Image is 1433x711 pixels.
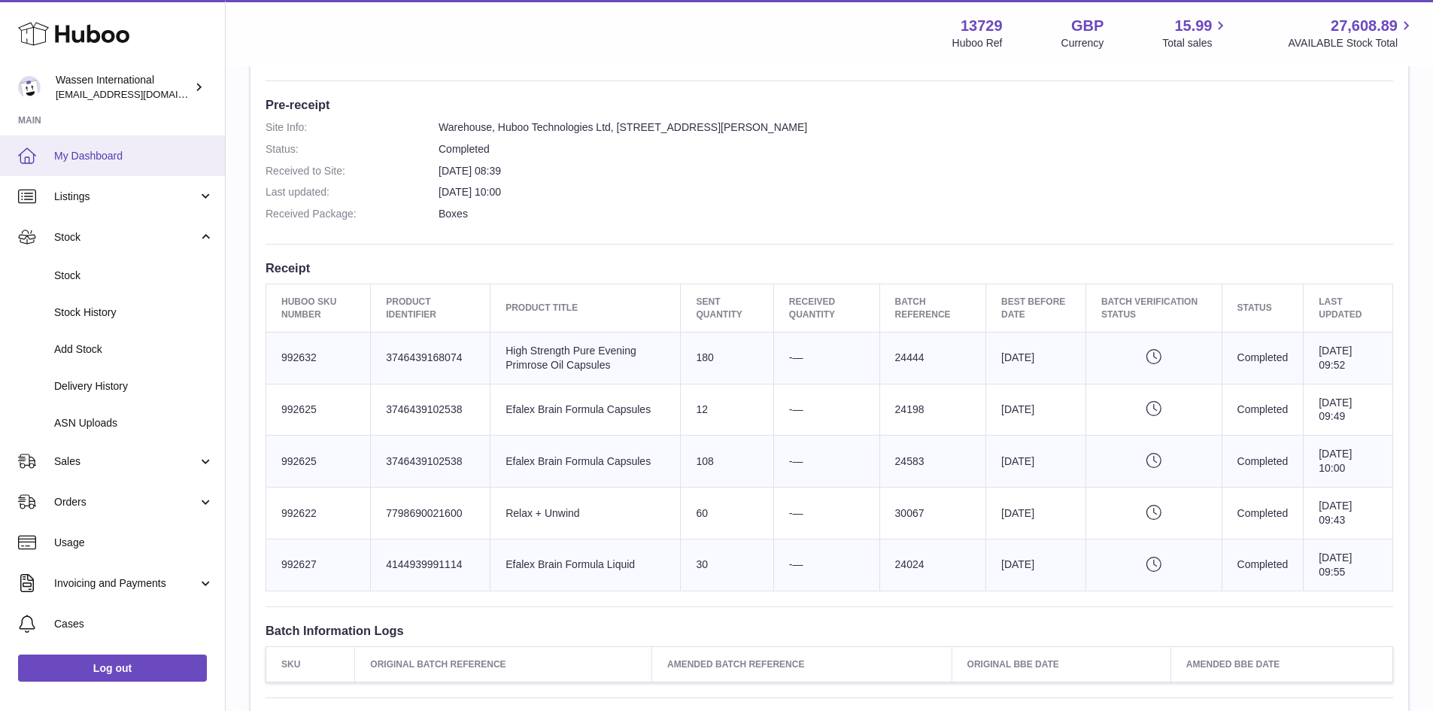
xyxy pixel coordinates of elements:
td: Completed [1222,332,1304,384]
td: 24024 [879,539,985,591]
td: [DATE] [986,436,1086,488]
td: -— [773,436,879,488]
strong: 13729 [961,16,1003,36]
th: Batch Verification Status [1085,284,1222,332]
span: Stock [54,230,198,245]
span: Stock History [54,305,214,320]
td: 24198 [879,384,985,436]
td: 30067 [879,488,985,539]
td: Completed [1222,539,1304,591]
td: [DATE] 09:49 [1304,384,1393,436]
dd: Warehouse, Huboo Technologies Ltd, [STREET_ADDRESS][PERSON_NAME] [439,120,1393,135]
td: 3746439168074 [371,332,490,384]
th: Amended BBE Date [1170,646,1392,682]
th: Product Identifier [371,284,490,332]
div: Huboo Ref [952,36,1003,50]
span: Sales [54,454,198,469]
span: Invoicing and Payments [54,576,198,591]
span: [EMAIL_ADDRESS][DOMAIN_NAME] [56,88,221,100]
span: Total sales [1162,36,1229,50]
h3: Pre-receipt [266,96,1393,113]
td: 3746439102538 [371,436,490,488]
td: -— [773,384,879,436]
dt: Last updated: [266,185,439,199]
span: AVAILABLE Stock Total [1288,36,1415,50]
td: [DATE] [986,539,1086,591]
th: Best Before Date [986,284,1086,332]
span: Delivery History [54,379,214,393]
td: 992627 [266,539,371,591]
span: Listings [54,190,198,204]
td: 992625 [266,436,371,488]
a: Log out [18,655,207,682]
td: 24583 [879,436,985,488]
td: 30 [681,539,773,591]
td: Efalex Brain Formula Capsules [490,384,681,436]
span: 27,608.89 [1331,16,1398,36]
th: Batch Reference [879,284,985,332]
h3: Batch Information Logs [266,622,1393,639]
td: 7798690021600 [371,488,490,539]
h3: Receipt [266,260,1393,276]
th: Amended Batch Reference [652,646,952,682]
th: SKU [266,646,355,682]
td: 180 [681,332,773,384]
span: Usage [54,536,214,550]
td: Relax + Unwind [490,488,681,539]
td: [DATE] 09:55 [1304,539,1393,591]
td: Completed [1222,488,1304,539]
th: Product title [490,284,681,332]
dd: [DATE] 10:00 [439,185,1393,199]
th: Last updated [1304,284,1393,332]
th: Original BBE Date [952,646,1170,682]
th: Received Quantity [773,284,879,332]
td: [DATE] 09:43 [1304,488,1393,539]
td: 12 [681,384,773,436]
td: [DATE] [986,332,1086,384]
td: Completed [1222,384,1304,436]
dt: Received Package: [266,207,439,221]
img: internationalsupplychain@wassen.com [18,76,41,99]
div: Wassen International [56,73,191,102]
td: [DATE] [986,384,1086,436]
td: 992622 [266,488,371,539]
span: 15.99 [1174,16,1212,36]
span: Stock [54,269,214,283]
td: [DATE] 09:52 [1304,332,1393,384]
td: -— [773,332,879,384]
td: [DATE] 10:00 [1304,436,1393,488]
td: 60 [681,488,773,539]
td: Completed [1222,436,1304,488]
dd: [DATE] 08:39 [439,164,1393,178]
td: -— [773,488,879,539]
span: Add Stock [54,342,214,357]
td: [DATE] [986,488,1086,539]
td: Efalex Brain Formula Liquid [490,539,681,591]
td: 4144939991114 [371,539,490,591]
a: 15.99 Total sales [1162,16,1229,50]
td: -— [773,539,879,591]
a: 27,608.89 AVAILABLE Stock Total [1288,16,1415,50]
td: 24444 [879,332,985,384]
th: Sent Quantity [681,284,773,332]
td: Efalex Brain Formula Capsules [490,436,681,488]
div: Currency [1061,36,1104,50]
span: My Dashboard [54,149,214,163]
span: Orders [54,495,198,509]
span: ASN Uploads [54,416,214,430]
th: Huboo SKU Number [266,284,371,332]
dt: Site Info: [266,120,439,135]
dt: Status: [266,142,439,156]
strong: GBP [1071,16,1104,36]
td: 992632 [266,332,371,384]
dt: Received to Site: [266,164,439,178]
dd: Completed [439,142,1393,156]
span: Cases [54,617,214,631]
td: 3746439102538 [371,384,490,436]
td: High Strength Pure Evening Primrose Oil Capsules [490,332,681,384]
td: 108 [681,436,773,488]
th: Status [1222,284,1304,332]
td: 992625 [266,384,371,436]
th: Original Batch Reference [355,646,652,682]
dd: Boxes [439,207,1393,221]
